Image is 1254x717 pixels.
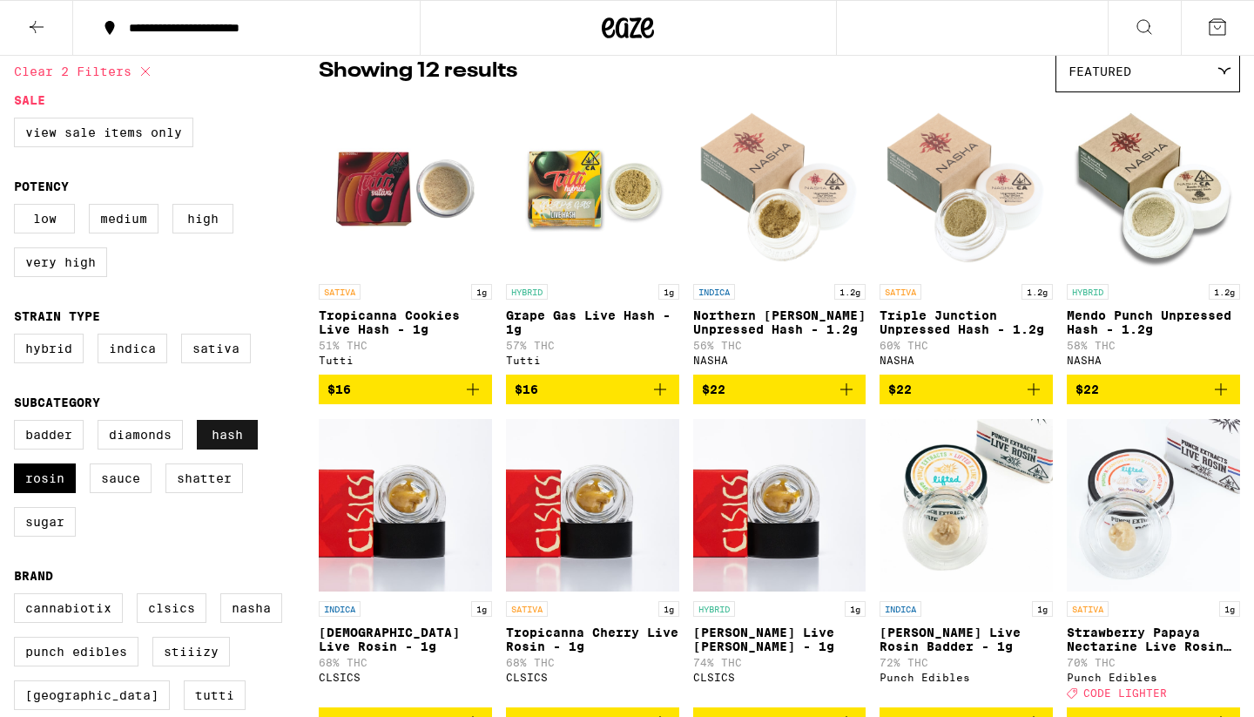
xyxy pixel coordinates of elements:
[880,601,921,617] p: INDICA
[1021,284,1053,300] p: 1.2g
[1209,284,1240,300] p: 1.2g
[880,626,1053,653] p: [PERSON_NAME] Live Rosin Badder - 1g
[137,593,206,623] label: CLSICS
[40,12,76,28] span: Help
[880,308,1053,336] p: Triple Junction Unpressed Hash - 1.2g
[14,396,100,409] legend: Subcategory
[693,284,735,300] p: INDICA
[98,420,183,450] label: Diamonds
[327,382,351,396] span: $16
[658,601,679,617] p: 1g
[14,680,170,710] label: [GEOGRAPHIC_DATA]
[184,680,246,710] label: Tutti
[1067,355,1240,366] div: NASHA
[14,569,53,583] legend: Brand
[14,507,76,537] label: Sugar
[880,101,1053,375] a: Open page for Triple Junction Unpressed Hash - 1.2g from NASHA
[506,101,679,275] img: Tutti - Grape Gas Live Hash - 1g
[693,101,866,375] a: Open page for Northern Berry Unpressed Hash - 1.2g from NASHA
[506,101,679,375] a: Open page for Grape Gas Live Hash - 1g from Tutti
[880,340,1053,351] p: 60% THC
[693,672,866,683] div: CLSICS
[98,334,167,363] label: Indica
[197,420,258,450] label: Hash
[880,375,1053,404] button: Add to bag
[658,284,679,300] p: 1g
[319,340,492,351] p: 51% THC
[506,672,679,683] div: CLSICS
[1067,101,1240,275] img: NASHA - Mendo Punch Unpressed Hash - 1.2g
[14,93,45,107] legend: Sale
[1219,601,1240,617] p: 1g
[880,418,1053,707] a: Open page for Garlic Papaya Live Rosin Badder - 1g from Punch Edibles
[880,284,921,300] p: SATIVA
[693,101,866,275] img: NASHA - Northern Berry Unpressed Hash - 1.2g
[693,626,866,653] p: [PERSON_NAME] Live [PERSON_NAME] - 1g
[319,57,517,86] p: Showing 12 results
[880,101,1053,275] img: NASHA - Triple Junction Unpressed Hash - 1.2g
[165,463,243,493] label: Shatter
[89,204,158,233] label: Medium
[506,657,679,668] p: 68% THC
[319,375,492,404] button: Add to bag
[506,418,679,592] img: CLSICS - Tropicanna Cherry Live Rosin - 1g
[172,204,233,233] label: High
[319,418,492,592] img: CLSICS - Surely Temple Live Rosin - 1g
[14,179,69,193] legend: Potency
[845,601,866,617] p: 1g
[1032,601,1053,617] p: 1g
[319,601,361,617] p: INDICA
[319,284,361,300] p: SATIVA
[1067,101,1240,375] a: Open page for Mendo Punch Unpressed Hash - 1.2g from NASHA
[14,637,138,666] label: Punch Edibles
[834,284,866,300] p: 1.2g
[220,593,282,623] label: NASHA
[14,50,156,93] button: Clear 2 filters
[1067,601,1109,617] p: SATIVA
[1067,672,1240,683] div: Punch Edibles
[471,601,492,617] p: 1g
[14,463,76,493] label: Rosin
[693,657,866,668] p: 74% THC
[471,284,492,300] p: 1g
[506,626,679,653] p: Tropicanna Cherry Live Rosin - 1g
[319,657,492,668] p: 68% THC
[1067,418,1240,707] a: Open page for Strawberry Papaya Nectarine Live Rosin Badder - 1g from Punch Edibles
[14,247,107,277] label: Very High
[880,672,1053,683] div: Punch Edibles
[693,308,866,336] p: Northern [PERSON_NAME] Unpressed Hash - 1.2g
[1067,284,1109,300] p: HYBRID
[90,463,152,493] label: Sauce
[693,601,735,617] p: HYBRID
[1067,375,1240,404] button: Add to bag
[506,418,679,707] a: Open page for Tropicanna Cherry Live Rosin - 1g from CLSICS
[1069,64,1131,78] span: Featured
[319,418,492,707] a: Open page for Surely Temple Live Rosin - 1g from CLSICS
[1067,657,1240,668] p: 70% THC
[319,355,492,366] div: Tutti
[1067,340,1240,351] p: 58% THC
[515,382,538,396] span: $16
[693,355,866,366] div: NASHA
[14,420,84,450] label: Badder
[506,375,679,404] button: Add to bag
[506,308,679,336] p: Grape Gas Live Hash - 1g
[693,418,866,707] a: Open page for Kimbo Slice Live Rosin - 1g from CLSICS
[880,355,1053,366] div: NASHA
[1083,687,1167,699] span: CODE LIGHTER
[880,657,1053,668] p: 72% THC
[319,672,492,683] div: CLSICS
[880,418,1053,592] img: Punch Edibles - Garlic Papaya Live Rosin Badder - 1g
[506,340,679,351] p: 57% THC
[1067,418,1240,592] img: Punch Edibles - Strawberry Papaya Nectarine Live Rosin Badder - 1g
[319,308,492,336] p: Tropicanna Cookies Live Hash - 1g
[152,637,230,666] label: STIIIZY
[1067,308,1240,336] p: Mendo Punch Unpressed Hash - 1.2g
[506,284,548,300] p: HYBRID
[319,101,492,275] img: Tutti - Tropicanna Cookies Live Hash - 1g
[693,418,866,592] img: CLSICS - Kimbo Slice Live Rosin - 1g
[693,340,866,351] p: 56% THC
[506,355,679,366] div: Tutti
[702,382,725,396] span: $22
[1067,626,1240,653] p: Strawberry Papaya Nectarine Live Rosin Badder - 1g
